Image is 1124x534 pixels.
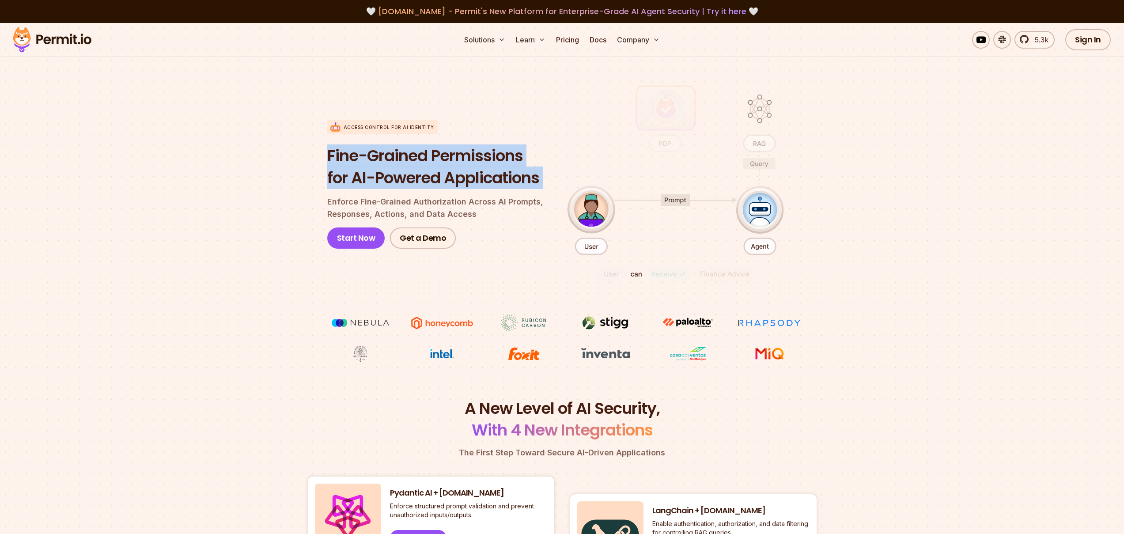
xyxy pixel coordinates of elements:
img: Nebula [327,314,394,331]
img: Maricopa County Recorder\'s Office [327,345,394,362]
button: Solutions [461,31,509,49]
img: MIQ [740,346,799,361]
h2: A New Level of AI Security, [308,398,817,441]
img: Intel [409,345,475,362]
img: Permit logo [9,25,95,55]
p: Enforce Fine-Grained Authorization Across AI Prompts, Responses, Actions, and Data Access [327,196,553,220]
a: Docs [586,31,610,49]
a: 5.3k [1014,31,1055,49]
a: Pricing [553,31,583,49]
span: With 4 New Integrations [472,419,653,441]
img: Rhapsody Health [736,314,802,331]
a: Sign In [1065,29,1111,50]
span: [DOMAIN_NAME] - Permit's New Platform for Enterprise-Grade AI Agent Security | [378,6,746,17]
img: paloalto [655,314,721,330]
h1: Fine-Grained Permissions for AI-Powered Applications [327,145,553,189]
h3: LangChain + [DOMAIN_NAME] [652,505,810,516]
p: Enforce structured prompt validation and prevent unauthorized inputs/outputs. [390,502,547,519]
a: Start Now [327,227,385,249]
div: 🤍 🤍 [21,5,1103,18]
button: Learn [512,31,549,49]
button: Company [613,31,663,49]
a: Get a Demo [390,227,456,249]
img: Casa dos Ventos [655,345,721,362]
p: The First Step Toward Secure AI-Driven Applications [308,447,817,459]
a: Try it here [707,6,746,17]
img: Foxit [491,345,557,362]
img: Stigg [572,314,639,331]
p: Access control for AI Identity [344,124,434,131]
img: Rubicon [491,314,557,331]
img: inventa [572,345,639,361]
h3: Pydantic AI + [DOMAIN_NAME] [390,488,547,499]
img: Honeycomb [409,314,475,331]
span: 5.3k [1029,34,1048,45]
